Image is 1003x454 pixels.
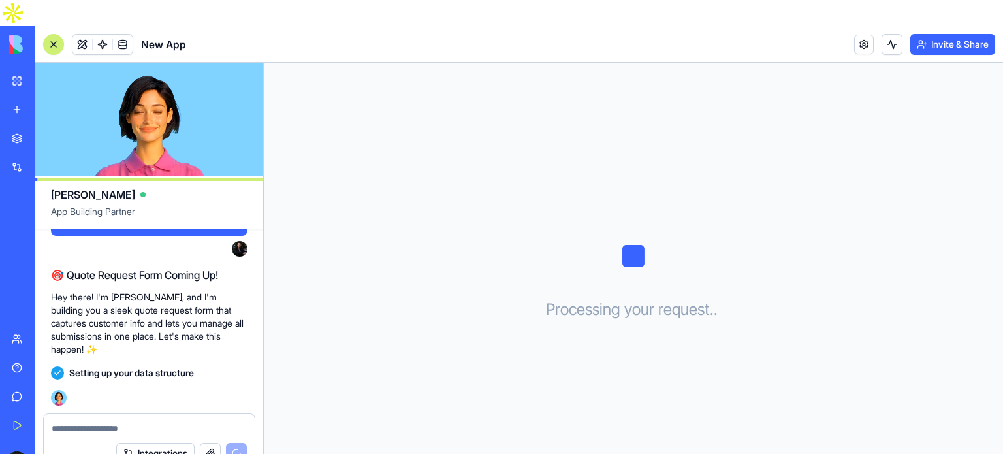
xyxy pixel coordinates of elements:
h2: 🎯 Quote Request Form Coming Up! [51,267,247,283]
span: . [714,299,718,320]
span: Setting up your data structure [69,366,194,380]
img: logo [9,35,90,54]
img: ACg8ocJR44suu0JQiI9dvYRkUbxepmM7YSUxbJleJ-oLxJEdItUjkaPg=s96-c [232,241,247,257]
span: New App [141,37,186,52]
button: Invite & Share [910,34,995,55]
p: Hey there! I'm [PERSON_NAME], and I'm building you a sleek quote request form that captures custo... [51,291,247,356]
h3: Processing your request [546,299,722,320]
span: [PERSON_NAME] [51,187,135,203]
img: Ella_00000_wcx2te.png [51,390,67,406]
span: App Building Partner [51,205,247,229]
span: . [710,299,714,320]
